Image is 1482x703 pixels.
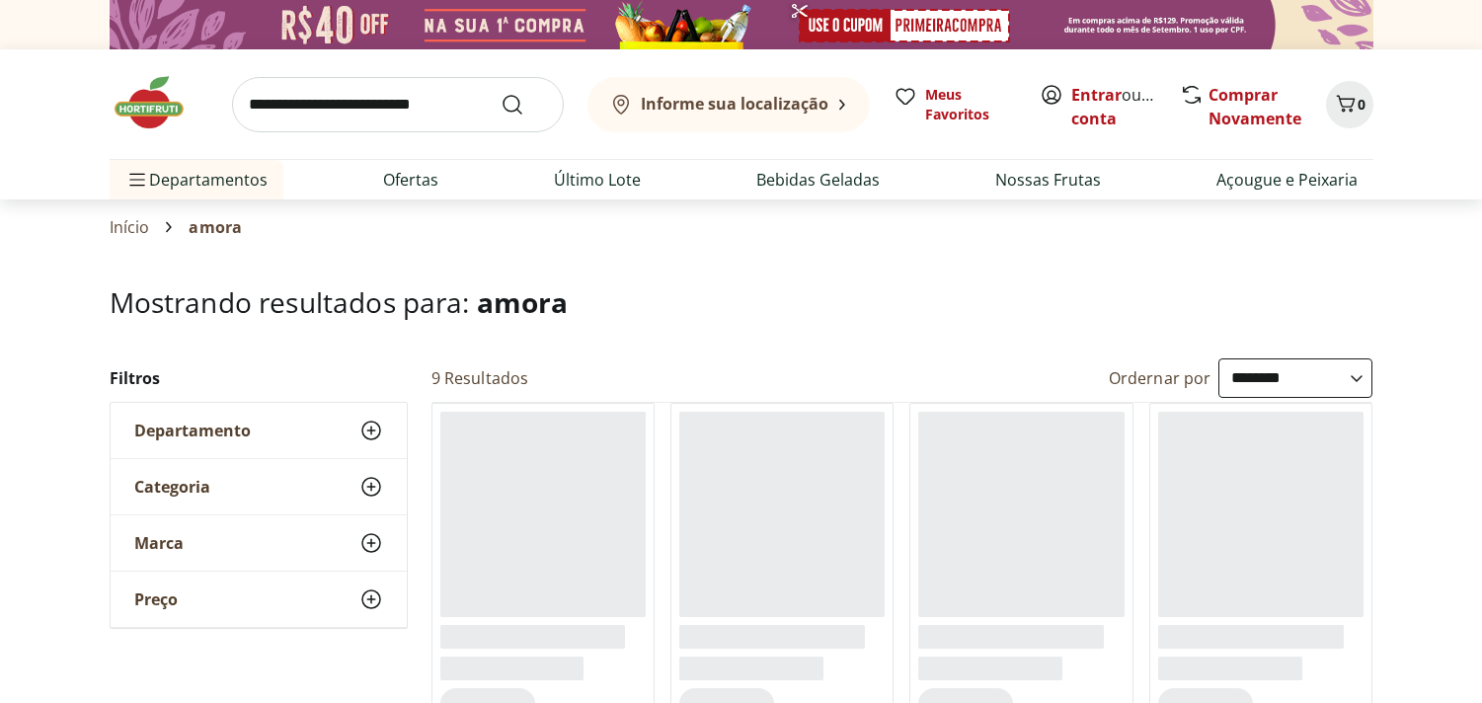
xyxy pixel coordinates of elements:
[1109,367,1211,389] label: Ordernar por
[1071,83,1159,130] span: ou
[1326,81,1373,128] button: Carrinho
[1358,95,1365,114] span: 0
[501,93,548,117] button: Submit Search
[1216,168,1358,192] a: Açougue e Peixaria
[134,421,251,440] span: Departamento
[925,85,1016,124] span: Meus Favoritos
[111,515,407,571] button: Marca
[756,168,880,192] a: Bebidas Geladas
[1071,84,1122,106] a: Entrar
[894,85,1016,124] a: Meus Favoritos
[587,77,870,132] button: Informe sua localização
[232,77,564,132] input: search
[110,218,150,236] a: Início
[125,156,149,203] button: Menu
[110,73,208,132] img: Hortifruti
[111,572,407,627] button: Preço
[111,403,407,458] button: Departamento
[111,459,407,514] button: Categoria
[134,533,184,553] span: Marca
[383,168,438,192] a: Ofertas
[554,168,641,192] a: Último Lote
[110,286,1373,318] h1: Mostrando resultados para:
[189,218,242,236] span: amora
[110,358,408,398] h2: Filtros
[641,93,828,115] b: Informe sua localização
[125,156,268,203] span: Departamentos
[431,367,529,389] h2: 9 Resultados
[134,589,178,609] span: Preço
[477,283,569,321] span: amora
[1209,84,1301,129] a: Comprar Novamente
[995,168,1101,192] a: Nossas Frutas
[1071,84,1180,129] a: Criar conta
[134,477,210,497] span: Categoria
